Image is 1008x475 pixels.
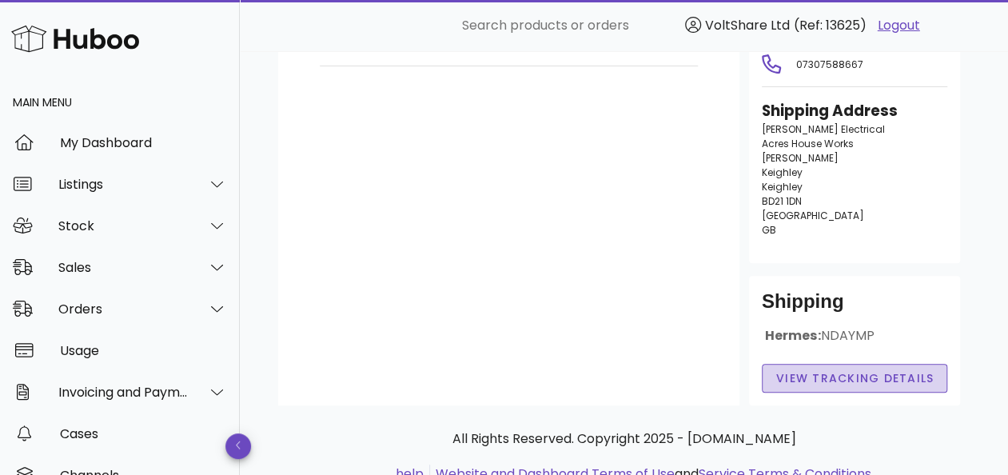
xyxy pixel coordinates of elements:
span: Keighley [762,180,803,194]
span: [PERSON_NAME] Electrical [762,122,885,136]
div: Shipping [762,289,947,327]
div: My Dashboard [60,135,227,150]
button: View Tracking details [762,364,948,393]
div: Cases [60,426,227,441]
img: Huboo Logo [11,22,139,56]
span: Keighley [762,166,803,179]
span: [GEOGRAPHIC_DATA] [762,209,864,222]
span: BD21 1DN [762,194,802,208]
div: Listings [58,177,189,192]
p: All Rights Reserved. Copyright 2025 - [DOMAIN_NAME] [291,429,957,449]
div: Orders [58,301,189,317]
span: Acres House Works [762,137,854,150]
span: VoltShare Ltd [705,16,790,34]
span: 07307588667 [795,58,863,71]
a: Logout [878,16,920,35]
span: [PERSON_NAME] [762,151,839,165]
div: Stock [58,218,189,234]
div: Sales [58,260,189,275]
span: NDAYMP [820,326,875,345]
span: View Tracking details [775,370,934,387]
span: GB [762,223,776,237]
div: Invoicing and Payments [58,385,189,400]
div: Hermes: [762,327,947,357]
div: Usage [60,343,227,358]
h3: Shipping Address [762,100,947,122]
span: (Ref: 13625) [794,16,867,34]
